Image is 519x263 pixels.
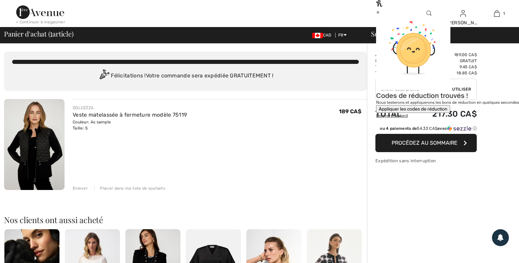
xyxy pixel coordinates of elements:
td: TVQ (9.975%) [375,70,413,76]
td: 217.30 CA$ [413,102,477,125]
img: recherche [426,9,432,18]
div: Félicitations ! Votre commande sera expédiée GRATUITEMENT ! [12,69,359,83]
div: ou 4 paiements de avec [380,125,477,131]
td: TPS (5%) [375,64,413,70]
img: Mes infos [460,9,466,18]
span: 54.33 CA$ [417,126,437,131]
a: 1 [480,9,513,18]
a: Se connecter [460,10,466,17]
div: Sommaire [363,30,515,37]
img: Canadian Dollar [312,33,323,38]
td: 189.00 CA$ [413,52,477,58]
td: Articles ( ) [375,52,413,58]
div: DOLCEZZA [73,105,187,111]
img: 1ère Avenue [16,5,64,19]
img: Veste matelassée à fermeture modèle 75119 [4,99,65,190]
span: 189 CA$ [339,108,362,115]
div: Couleur: As sample Taille: S [73,119,187,131]
td: 18.85 CA$ [413,70,477,76]
td: 9.45 CA$ [413,64,477,70]
iframe: Ouvre un widget dans lequel vous pouvez trouver plus d’informations [476,243,512,260]
span: 1 [394,52,396,57]
img: Congratulation2.svg [97,69,111,83]
div: < Continuer à magasiner [16,19,65,25]
div: ou 4 paiements de54.33 CA$avecSezzle Cliquez pour en savoir plus sur Sezzle [375,125,477,134]
button: Procédez au sommaire [375,134,477,152]
img: Mon panier [494,9,500,18]
div: Expédition sans interruption [375,158,477,164]
span: CAD [312,33,334,38]
span: Utiliser [452,86,471,92]
span: FR [338,33,347,38]
div: Placer dans ma liste de souhaits [94,185,165,191]
span: 1 [50,29,52,38]
span: Panier d'achat ( article) [4,30,74,37]
h2: Nos clients ont aussi acheté [4,216,367,224]
div: [PERSON_NAME] [446,19,479,26]
input: Code promo [376,79,452,99]
div: Enlever [73,185,88,191]
span: 1 [503,10,505,17]
img: Sezzle [447,125,471,131]
td: Livraison [375,58,413,64]
span: Procédez au sommaire [392,140,458,146]
a: Veste matelassée à fermeture modèle 75119 [73,112,187,118]
td: Total [375,102,413,125]
td: Gratuit [413,58,477,64]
